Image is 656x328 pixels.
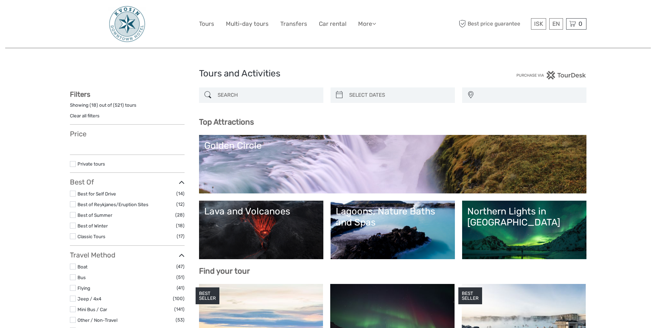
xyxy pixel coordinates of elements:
[70,113,100,118] a: Clear all filters
[358,19,376,29] a: More
[204,206,318,254] a: Lava and Volcanoes
[77,275,86,280] a: Bus
[176,263,185,271] span: (47)
[204,140,581,188] a: Golden Circle
[77,285,90,291] a: Flying
[467,206,581,228] div: Northern Lights in [GEOGRAPHIC_DATA]
[77,317,117,323] a: Other / Non-Travel
[458,287,482,305] div: BEST SELLER
[70,90,90,98] strong: Filters
[175,211,185,219] span: (28)
[91,102,96,108] label: 18
[176,200,185,208] span: (12)
[457,18,529,30] span: Best price guarantee
[176,316,185,324] span: (53)
[77,234,105,239] a: Classic Tours
[319,19,346,29] a: Car rental
[77,307,107,312] a: Mini Bus / Car
[176,190,185,198] span: (14)
[516,71,586,80] img: PurchaseViaTourDesk.png
[174,305,185,313] span: (141)
[336,206,450,254] a: Lagoons, Nature Baths and Spas
[77,191,116,197] a: Best for Self Drive
[115,102,122,108] label: 521
[77,223,108,229] a: Best of Winter
[199,19,214,29] a: Tours
[196,287,219,305] div: BEST SELLER
[467,206,581,254] a: Northern Lights in [GEOGRAPHIC_DATA]
[549,18,563,30] div: EN
[577,20,583,27] span: 0
[70,251,185,259] h3: Travel Method
[177,284,185,292] span: (41)
[534,20,543,27] span: ISK
[280,19,307,29] a: Transfers
[70,178,185,186] h3: Best Of
[70,102,185,113] div: Showing ( ) out of ( ) tours
[177,232,185,240] span: (17)
[204,140,581,151] div: Golden Circle
[176,273,185,281] span: (51)
[77,264,87,269] a: Boat
[336,206,450,228] div: Lagoons, Nature Baths and Spas
[77,212,112,218] a: Best of Summer
[199,117,254,127] b: Top Attractions
[77,161,105,167] a: Private tours
[346,89,451,101] input: SELECT DATES
[199,266,250,276] b: Find your tour
[204,206,318,217] div: Lava and Volcanoes
[108,5,146,43] img: 48-093e29fa-b2a2-476f-8fe8-72743a87ce49_logo_big.jpg
[176,222,185,230] span: (18)
[77,202,148,207] a: Best of Reykjanes/Eruption Sites
[173,295,185,303] span: (100)
[199,68,457,79] h1: Tours and Activities
[77,296,101,301] a: Jeep / 4x4
[215,89,320,101] input: SEARCH
[226,19,269,29] a: Multi-day tours
[70,130,185,138] h3: Price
